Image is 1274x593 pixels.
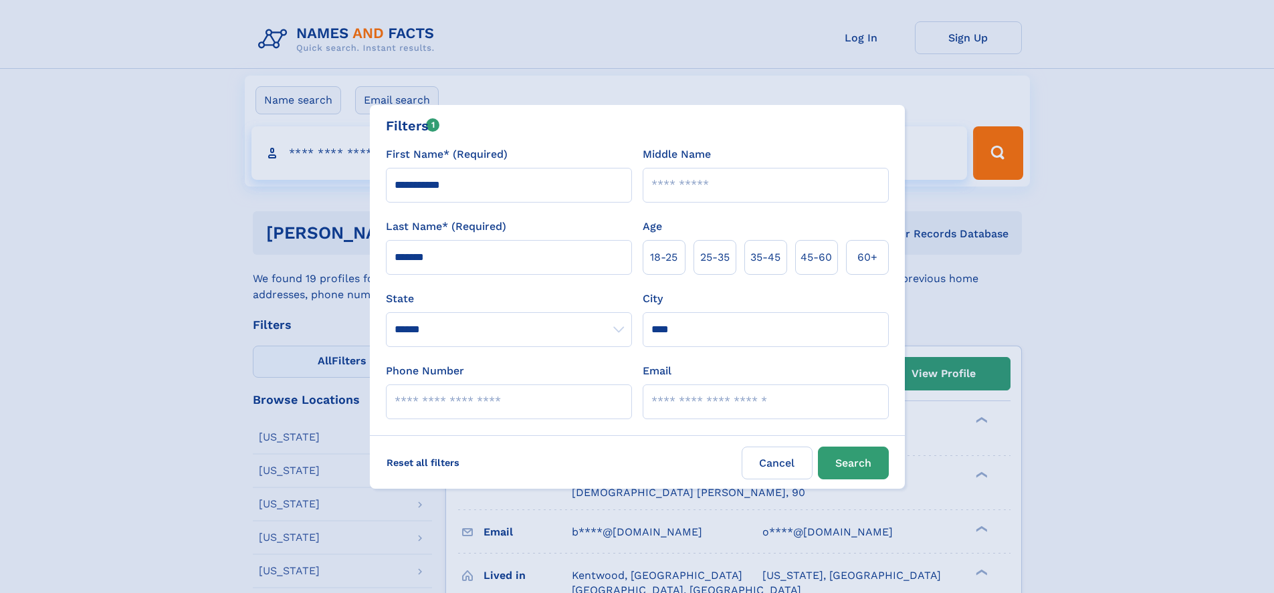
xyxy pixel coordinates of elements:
label: Reset all filters [378,447,468,479]
label: State [386,291,632,307]
label: Cancel [742,447,813,479]
label: Last Name* (Required) [386,219,506,235]
button: Search [818,447,889,479]
label: Phone Number [386,363,464,379]
label: Email [643,363,671,379]
span: 25‑35 [700,249,730,265]
label: Middle Name [643,146,711,162]
label: City [643,291,663,307]
span: 45‑60 [801,249,832,265]
span: 18‑25 [650,249,677,265]
span: 60+ [857,249,877,265]
label: Age [643,219,662,235]
div: Filters [386,116,440,136]
label: First Name* (Required) [386,146,508,162]
span: 35‑45 [750,249,780,265]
